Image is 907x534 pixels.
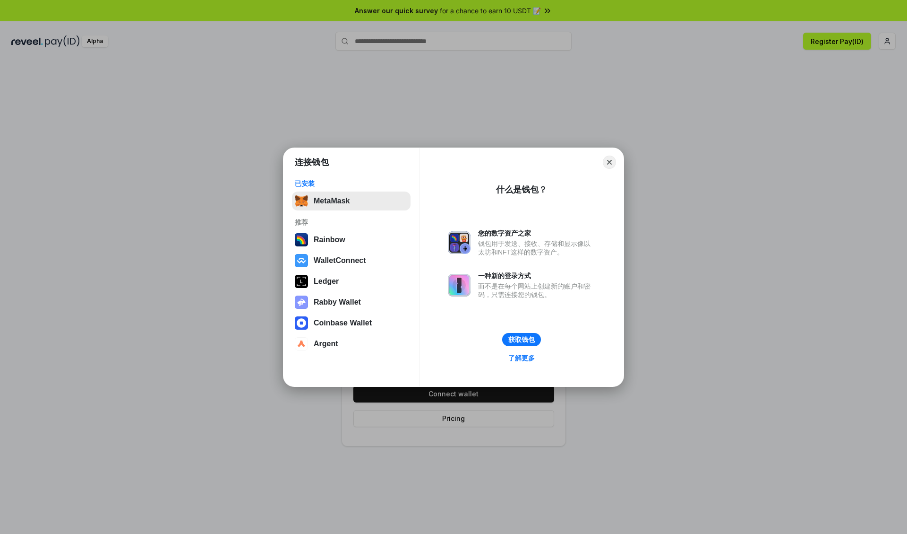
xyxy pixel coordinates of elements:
[603,156,616,169] button: Close
[295,233,308,246] img: svg+xml,%3Csvg%20width%3D%22120%22%20height%3D%22120%22%20viewBox%3D%220%200%20120%20120%22%20fil...
[295,337,308,350] img: svg+xml,%3Csvg%20width%3D%2228%22%20height%3D%2228%22%20viewBox%3D%220%200%2028%2028%22%20fill%3D...
[292,272,411,291] button: Ledger
[292,230,411,249] button: Rainbow
[496,184,547,195] div: 什么是钱包？
[314,319,372,327] div: Coinbase Wallet
[295,157,329,168] h1: 连接钱包
[295,296,308,309] img: svg+xml,%3Csvg%20xmlns%3D%22http%3A%2F%2Fwww.w3.org%2F2000%2Fsvg%22%20fill%3D%22none%22%20viewBox...
[448,231,471,254] img: svg+xml,%3Csvg%20xmlns%3D%22http%3A%2F%2Fwww.w3.org%2F2000%2Fsvg%22%20fill%3D%22none%22%20viewBox...
[295,316,308,330] img: svg+xml,%3Csvg%20width%3D%2228%22%20height%3D%2228%22%20viewBox%3D%220%200%2028%2028%22%20fill%3D...
[314,298,361,306] div: Rabby Wallet
[448,274,471,297] img: svg+xml,%3Csvg%20xmlns%3D%22http%3A%2F%2Fwww.w3.org%2F2000%2Fsvg%22%20fill%3D%22none%22%20viewBox...
[478,271,595,280] div: 一种新的登录方式
[508,335,535,344] div: 获取钱包
[295,194,308,208] img: svg+xml,%3Csvg%20fill%3D%22none%22%20height%3D%2233%22%20viewBox%3D%220%200%2035%2033%22%20width%...
[295,275,308,288] img: svg+xml,%3Csvg%20xmlns%3D%22http%3A%2F%2Fwww.w3.org%2F2000%2Fsvg%22%20width%3D%2228%22%20height%3...
[292,334,411,353] button: Argent
[292,251,411,270] button: WalletConnect
[292,293,411,312] button: Rabby Wallet
[314,340,338,348] div: Argent
[478,282,595,299] div: 而不是在每个网站上创建新的账户和密码，只需连接您的钱包。
[292,192,411,210] button: MetaMask
[502,333,541,346] button: 获取钱包
[295,179,408,188] div: 已安装
[478,229,595,237] div: 您的数字资产之家
[503,352,540,364] a: 了解更多
[478,239,595,256] div: 钱包用于发送、接收、存储和显示像以太坊和NFT这样的数字资产。
[314,197,350,205] div: MetaMask
[314,277,339,286] div: Ledger
[295,254,308,267] img: svg+xml,%3Csvg%20width%3D%2228%22%20height%3D%2228%22%20viewBox%3D%220%200%2028%2028%22%20fill%3D...
[295,218,408,227] div: 推荐
[292,314,411,333] button: Coinbase Wallet
[508,354,535,362] div: 了解更多
[314,236,345,244] div: Rainbow
[314,256,366,265] div: WalletConnect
